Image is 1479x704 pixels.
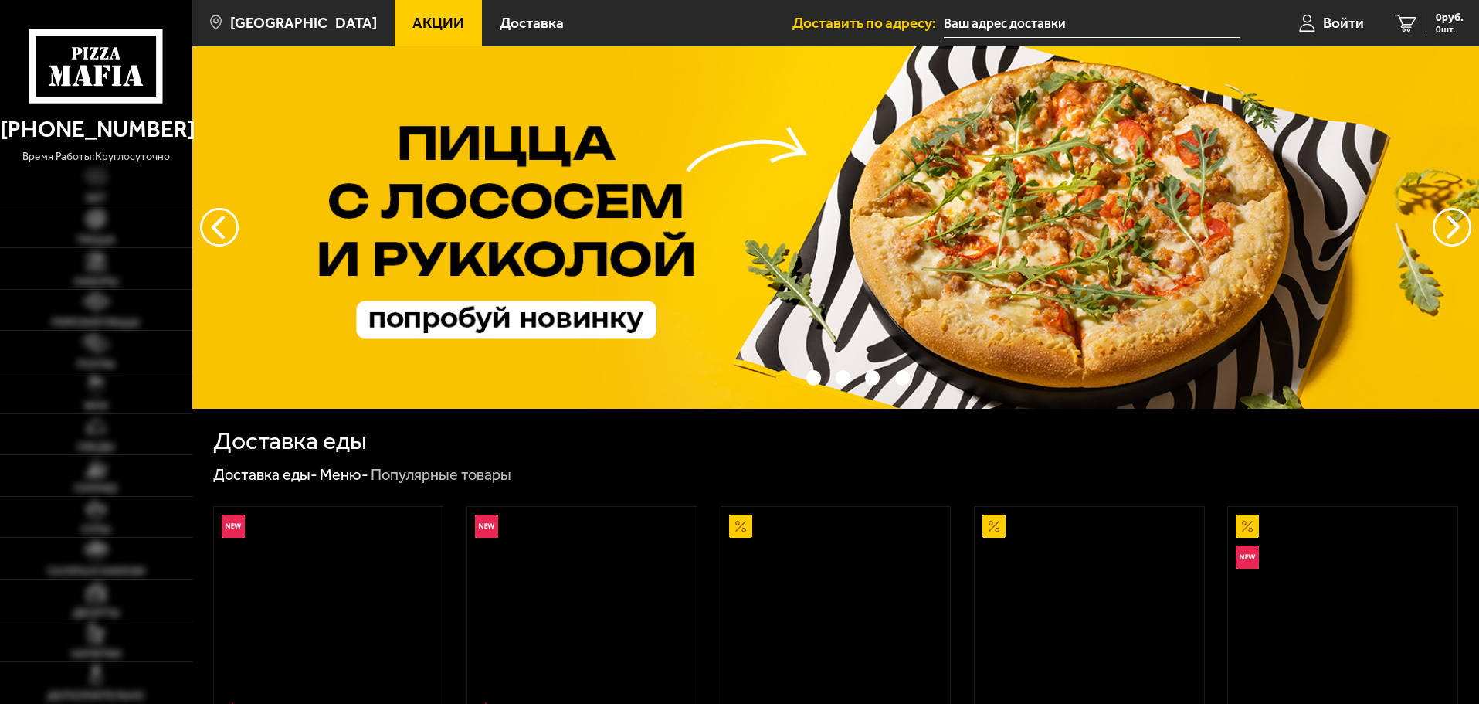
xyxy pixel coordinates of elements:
[982,515,1006,538] img: Акционный
[792,15,944,30] span: Доставить по адресу:
[213,429,367,454] h1: Доставка еды
[412,15,464,30] span: Акции
[1236,546,1259,569] img: Новинка
[776,370,791,385] button: точки переключения
[86,193,106,204] span: Хит
[836,370,850,385] button: точки переключения
[74,277,118,287] span: Наборы
[47,566,145,577] span: Салаты и закуски
[1433,208,1471,247] button: предыдущий
[806,370,821,385] button: точки переключения
[729,515,752,538] img: Акционный
[84,401,108,412] span: WOK
[1436,25,1464,34] span: 0 шт.
[71,649,121,660] span: Напитки
[74,484,118,495] span: Горячее
[1436,12,1464,23] span: 0 руб.
[475,515,498,538] img: Новинка
[1236,515,1259,538] img: Акционный
[213,465,317,484] a: Доставка еды-
[371,465,511,485] div: Популярные товары
[47,691,144,702] span: Дополнительно
[222,515,245,538] img: Новинка
[200,208,239,247] button: следующий
[865,370,880,385] button: точки переключения
[944,9,1240,38] input: Ваш адрес доставки
[52,318,140,328] span: Римская пицца
[73,608,120,619] span: Десерты
[77,442,114,453] span: Обеды
[230,15,377,30] span: [GEOGRAPHIC_DATA]
[500,15,564,30] span: Доставка
[320,465,368,484] a: Меню-
[895,370,910,385] button: точки переключения
[77,235,115,246] span: Пицца
[81,525,110,536] span: Супы
[77,359,115,370] span: Роллы
[1323,15,1364,30] span: Войти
